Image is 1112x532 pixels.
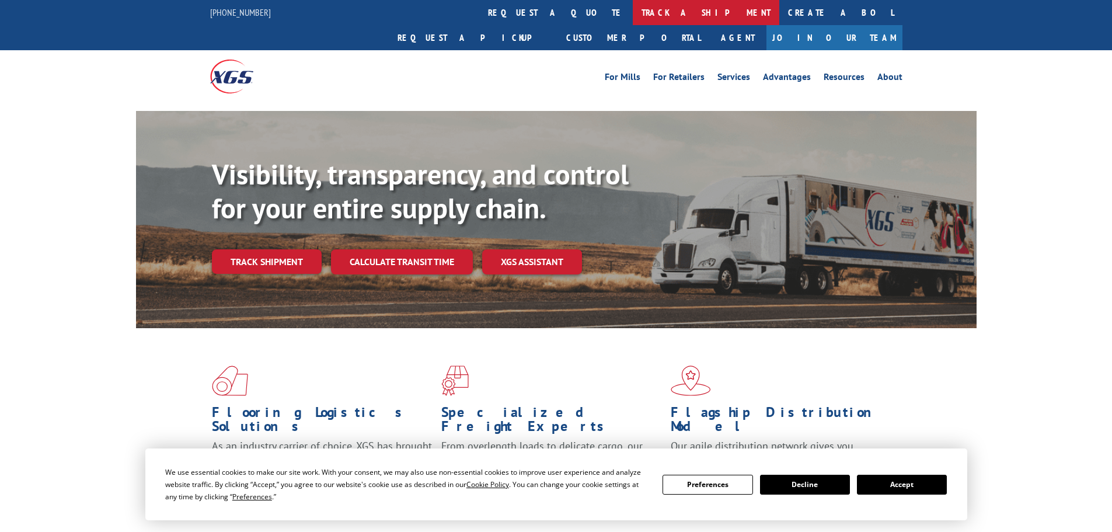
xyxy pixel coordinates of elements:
a: Resources [824,72,864,85]
a: Join Our Team [766,25,902,50]
a: Services [717,72,750,85]
a: Advantages [763,72,811,85]
a: XGS ASSISTANT [482,249,582,274]
img: xgs-icon-flagship-distribution-model-red [671,366,711,396]
a: Request a pickup [389,25,557,50]
div: We use essential cookies to make our site work. With your consent, we may also use non-essential ... [165,466,649,503]
h1: Specialized Freight Experts [441,405,662,439]
a: Calculate transit time [331,249,473,274]
span: As an industry carrier of choice, XGS has brought innovation and dedication to flooring logistics... [212,439,432,481]
button: Preferences [663,475,752,495]
p: From overlength loads to delicate cargo, our experienced staff knows the best way to move your fr... [441,439,662,491]
a: [PHONE_NUMBER] [210,6,271,18]
a: Agent [709,25,766,50]
a: Customer Portal [557,25,709,50]
h1: Flooring Logistics Solutions [212,405,433,439]
a: Track shipment [212,249,322,274]
b: Visibility, transparency, and control for your entire supply chain. [212,156,629,226]
span: Preferences [232,492,272,502]
span: Our agile distribution network gives you nationwide inventory management on demand. [671,439,886,467]
a: About [877,72,902,85]
img: xgs-icon-focused-on-flooring-red [441,366,469,396]
div: Cookie Consent Prompt [145,448,967,520]
h1: Flagship Distribution Model [671,405,891,439]
button: Accept [857,475,947,495]
a: For Retailers [653,72,705,85]
img: xgs-icon-total-supply-chain-intelligence-red [212,366,248,396]
a: For Mills [605,72,640,85]
button: Decline [760,475,850,495]
span: Cookie Policy [466,479,509,489]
